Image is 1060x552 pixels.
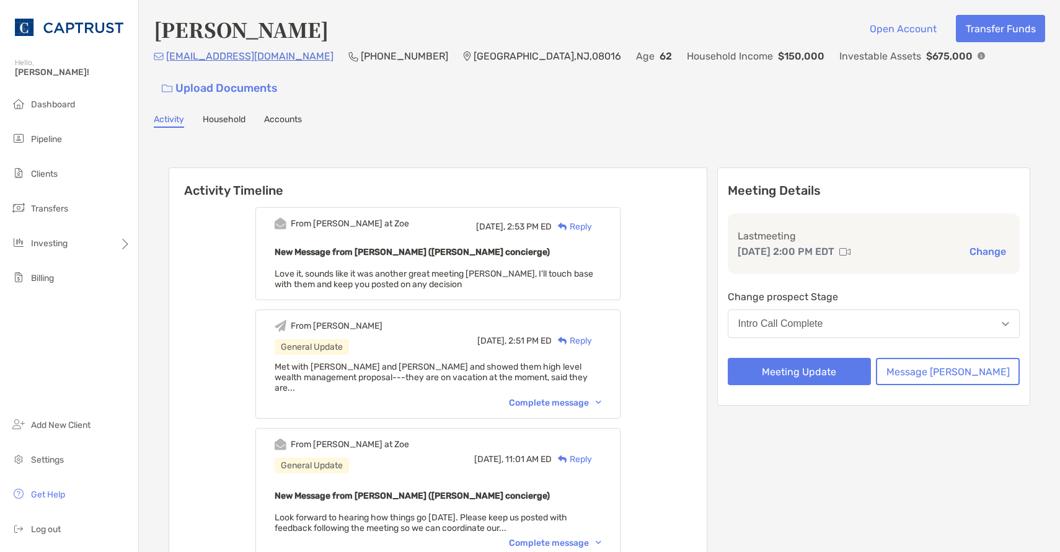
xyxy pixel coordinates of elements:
span: Get Help [31,489,65,500]
p: Last meeting [738,228,1010,244]
div: General Update [275,458,349,473]
img: logout icon [11,521,26,536]
span: Add New Client [31,420,91,430]
b: New Message from [PERSON_NAME] ([PERSON_NAME] concierge) [275,491,550,501]
button: Message [PERSON_NAME] [876,358,1020,385]
span: Look forward to hearing how things go [DATE]. Please keep us posted with feedback following the m... [275,512,567,533]
img: CAPTRUST Logo [15,5,123,50]
span: Transfers [31,203,68,214]
button: Meeting Update [728,358,872,385]
span: [DATE], [477,336,506,346]
a: Accounts [264,114,302,128]
p: [PHONE_NUMBER] [361,48,448,64]
img: pipeline icon [11,131,26,146]
span: Settings [31,455,64,465]
span: Dashboard [31,99,75,110]
p: Household Income [687,48,773,64]
img: Location Icon [463,51,471,61]
a: Activity [154,114,184,128]
span: Billing [31,273,54,283]
img: button icon [162,84,172,93]
div: Reply [552,220,592,233]
img: billing icon [11,270,26,285]
div: Complete message [509,398,601,408]
div: Reply [552,334,592,347]
p: 62 [660,48,672,64]
img: Reply icon [558,337,567,345]
img: Chevron icon [596,401,601,404]
img: get-help icon [11,486,26,501]
p: $150,000 [778,48,824,64]
img: Phone Icon [348,51,358,61]
span: Love it, sounds like it was another great meeting [PERSON_NAME], I'll touch base with them and ke... [275,269,593,290]
img: communication type [839,247,850,257]
p: Change prospect Stage [728,289,1020,305]
span: [PERSON_NAME]! [15,67,131,78]
h6: Activity Timeline [169,168,707,198]
a: Upload Documents [154,75,286,102]
img: investing icon [11,235,26,250]
span: [DATE], [474,454,503,465]
img: Chevron icon [596,541,601,545]
a: Household [203,114,245,128]
div: Complete message [509,538,601,548]
div: Reply [552,453,592,466]
img: dashboard icon [11,96,26,111]
img: settings icon [11,452,26,466]
div: From [PERSON_NAME] [291,321,382,331]
p: $675,000 [926,48,973,64]
img: Event icon [275,320,286,332]
p: [EMAIL_ADDRESS][DOMAIN_NAME] [166,48,333,64]
img: Open dropdown arrow [1002,322,1009,326]
span: Clients [31,169,58,179]
p: Investable Assets [839,48,921,64]
span: 2:51 PM ED [508,336,552,346]
span: Log out [31,524,61,535]
span: [DATE], [476,221,505,232]
img: Reply icon [558,223,567,231]
div: From [PERSON_NAME] at Zoe [291,439,409,450]
button: Intro Call Complete [728,309,1020,338]
span: 2:53 PM ED [507,221,552,232]
img: Event icon [275,218,286,229]
span: Investing [31,238,68,249]
p: [GEOGRAPHIC_DATA] , NJ , 08016 [474,48,621,64]
img: Reply icon [558,455,567,463]
p: Meeting Details [728,183,1020,198]
img: transfers icon [11,200,26,215]
span: 11:01 AM ED [505,454,552,465]
button: Transfer Funds [956,15,1045,42]
div: General Update [275,339,349,355]
div: Intro Call Complete [738,318,823,329]
p: [DATE] 2:00 PM EDT [738,244,834,259]
p: Age [636,48,655,64]
img: Info Icon [978,52,985,60]
img: Email Icon [154,53,164,60]
b: New Message from [PERSON_NAME] ([PERSON_NAME] concierge) [275,247,550,257]
img: Event icon [275,438,286,450]
img: clients icon [11,166,26,180]
span: Pipeline [31,134,62,145]
div: From [PERSON_NAME] at Zoe [291,218,409,229]
button: Change [966,245,1010,258]
h4: [PERSON_NAME] [154,15,329,43]
button: Open Account [860,15,946,42]
img: add_new_client icon [11,417,26,432]
span: Met with [PERSON_NAME] and [PERSON_NAME] and showed them high level wealth management proposal---... [275,362,588,393]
